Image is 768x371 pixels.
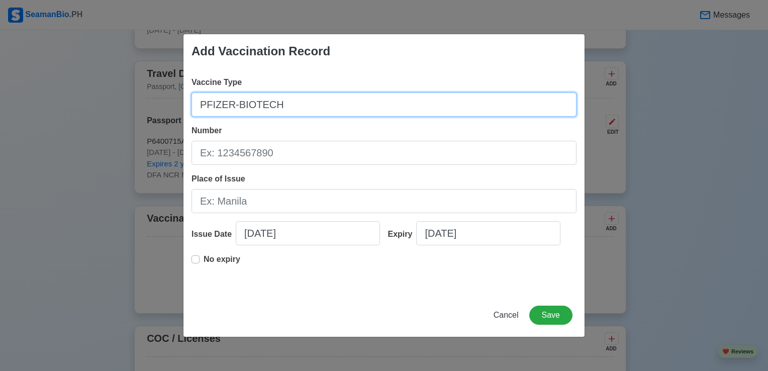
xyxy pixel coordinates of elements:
span: Cancel [494,311,519,319]
span: Number [191,126,222,135]
button: Save [529,306,572,325]
span: Place of Issue [191,174,245,183]
span: Vaccine Type [191,78,242,86]
input: Ex: Manila [191,189,577,213]
div: Expiry [388,228,417,240]
input: Ex: 1234567890 [191,141,577,165]
div: Issue Date [191,228,236,240]
input: Ex: Sinovac 1st Dose [191,92,577,117]
p: No expiry [204,253,240,265]
button: Cancel [487,306,525,325]
div: Add Vaccination Record [191,42,330,60]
